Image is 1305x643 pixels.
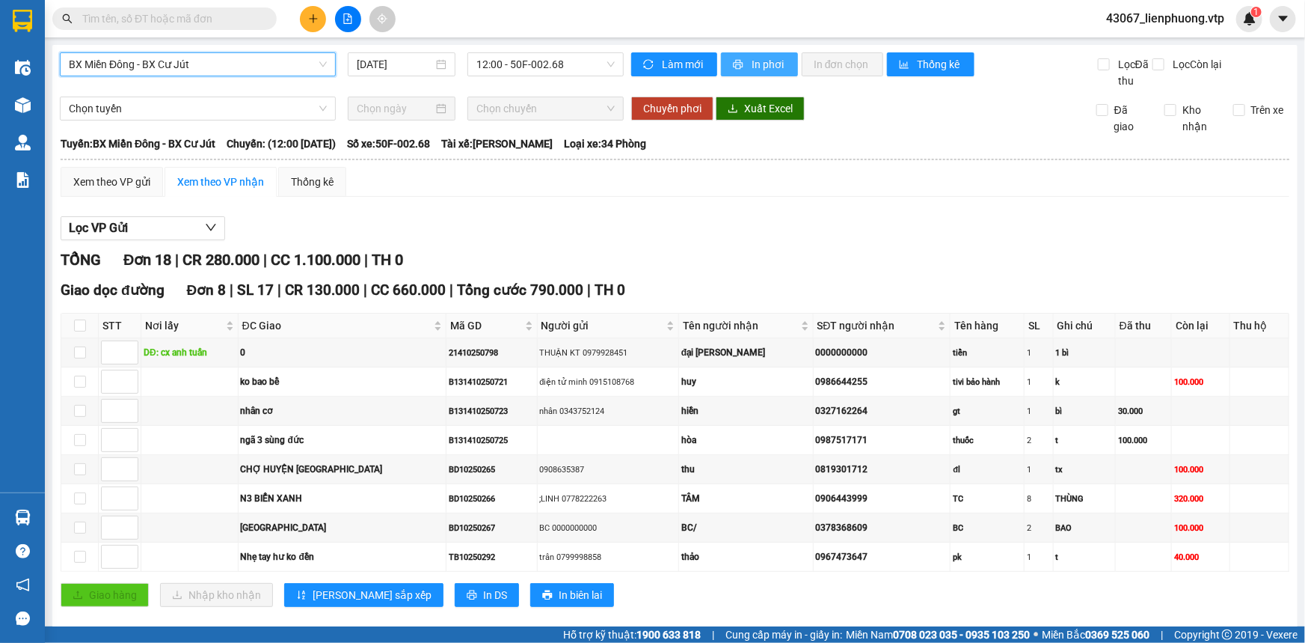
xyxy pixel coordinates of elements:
span: Hỗ trợ kỹ thuật: [563,627,701,643]
td: 0000000000 [814,338,951,368]
span: | [230,281,233,299]
div: k [1056,376,1113,388]
div: 100.000 [1118,434,1169,447]
span: Đơn 8 [187,281,227,299]
input: 15/10/2025 [357,56,433,73]
div: BC/ [681,521,810,535]
strong: 0369 525 060 [1085,629,1149,641]
div: ko bao bể [241,375,443,389]
div: 0327162264 [816,404,948,418]
span: PV [PERSON_NAME] [150,105,208,121]
td: B131410250725 [446,426,538,455]
span: Lọc Còn lại [1167,56,1223,73]
button: printerIn biên lai [530,583,614,607]
td: 0987517171 [814,426,951,455]
span: file-add [343,13,353,24]
strong: 1900 633 818 [636,629,701,641]
span: TH 0 [595,281,625,299]
span: Xuất Excel [744,100,793,117]
strong: 0708 023 035 - 0935 103 250 [893,629,1030,641]
span: Miền Nam [846,627,1030,643]
div: 0986644255 [816,375,948,389]
div: hòa [681,433,810,448]
td: TB10250292 [446,543,538,572]
span: Miền Bắc [1042,627,1149,643]
button: In đơn chọn [802,52,883,76]
div: ngã 3 sùng đức [241,433,443,448]
td: BD10250266 [446,484,538,514]
span: In phơi [752,56,786,73]
span: sync [643,59,656,71]
span: | [449,281,453,299]
div: BC [953,522,1022,534]
div: 0967473647 [816,550,948,564]
th: Đã thu [1116,314,1172,338]
div: 100.000 [1174,376,1227,388]
th: Ghi chú [1054,314,1116,338]
td: B131410250723 [446,397,538,426]
td: 0986644255 [814,368,951,397]
button: Chuyển phơi [631,97,713,121]
span: Loại xe: 34 Phòng [564,135,646,152]
div: 0906443999 [816,492,948,506]
div: tiền [953,347,1022,359]
button: sort-ascending[PERSON_NAME] sắp xếp [284,583,443,607]
button: printerIn DS [455,583,519,607]
td: 0378368609 [814,514,951,543]
div: B131410250721 [449,376,535,388]
div: 2 [1027,522,1050,534]
div: 1 [1027,551,1050,564]
td: BD10250265 [446,455,538,484]
span: CR 130.000 [285,281,360,299]
div: B131410250723 [449,405,535,418]
img: logo [15,34,34,71]
div: 0819301712 [816,463,948,477]
th: Tên hàng [951,314,1025,338]
td: 0819301712 [814,455,951,484]
div: CHỢ HUYỆN [GEOGRAPHIC_DATA] [241,463,443,477]
span: printer [542,590,553,602]
span: Kho nhận [1176,102,1221,135]
span: Lọc VP Gửi [69,219,128,237]
td: BD10250267 [446,514,538,543]
span: Tên người nhận [683,317,797,334]
div: B131410250725 [449,434,535,447]
span: | [277,281,281,299]
div: t [1056,434,1113,447]
span: In DS [483,587,507,603]
td: đại lý Đàm [679,338,813,368]
img: warehouse-icon [15,60,31,76]
div: TB10250292 [449,551,535,564]
button: bar-chartThống kê [887,52,974,76]
div: điện tử minh 0915108768 [540,376,677,388]
span: Làm mới [662,56,705,73]
span: | [263,251,267,269]
div: BD10250265 [449,463,535,476]
div: 2 [1027,434,1050,447]
div: 0908635387 [540,463,677,476]
span: CC 660.000 [371,281,446,299]
td: huy [679,368,813,397]
span: Chọn chuyến [476,97,615,120]
div: 1 [1027,463,1050,476]
span: download [728,103,738,115]
span: Đơn 18 [123,251,171,269]
td: 0327162264 [814,397,951,426]
img: warehouse-icon [15,97,31,113]
span: Thống kê [918,56,962,73]
span: ĐC Giao [242,317,431,334]
button: caret-down [1270,6,1296,32]
span: Tổng cước 790.000 [457,281,583,299]
span: Người gửi [541,317,664,334]
img: solution-icon [15,172,31,188]
strong: CÔNG TY TNHH [GEOGRAPHIC_DATA] 214 QL13 - P.26 - Q.BÌNH THẠNH - TP HCM 1900888606 [39,24,121,80]
div: đại [PERSON_NAME] [681,346,810,360]
span: Lọc Đã thu [1112,56,1152,89]
span: | [1161,627,1163,643]
div: THÙNG [1056,493,1113,505]
div: gt [953,405,1022,418]
span: bar-chart [899,59,912,71]
div: 100.000 [1174,522,1227,534]
span: Trên xe [1245,102,1290,118]
div: THUẬN KT 0979928451 [540,347,677,359]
